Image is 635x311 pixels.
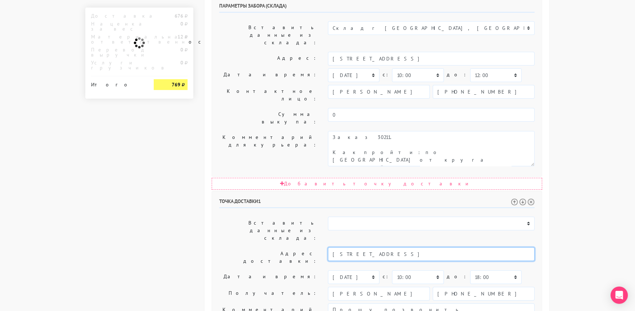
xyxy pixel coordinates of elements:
img: ajax-loader.gif [133,36,146,49]
textarea: Как пройти: по [GEOGRAPHIC_DATA] от круга второй поворот во двор. Серые ворота с калиткой между а... [328,131,535,166]
strong: 676 [175,13,183,19]
div: Услуги грузчиков [86,60,148,70]
div: Наценка за вес [86,21,148,31]
label: до: [447,270,467,283]
label: Дата и время: [214,270,323,284]
strong: 769 [172,81,180,88]
label: до: [447,68,467,81]
label: Вставить данные из склада: [214,217,323,244]
label: Комментарий для курьера: [214,131,323,166]
label: Адрес: [214,52,323,66]
div: Перевод выручки [86,47,148,57]
div: Добавить точку доставки [212,178,542,190]
div: Доставка [86,13,148,18]
span: 1 [258,198,261,204]
h6: Точка доставки [219,198,535,208]
div: Итого [91,79,143,87]
label: Дата и время: [214,68,323,82]
input: Телефон [433,287,535,301]
label: Получатель: [214,287,323,301]
label: Адрес доставки: [214,247,323,267]
label: c: [382,68,389,81]
h6: Параметры забора (склада) [219,3,535,13]
div: Open Intercom Messenger [611,287,628,304]
label: c: [382,270,389,283]
label: Контактное лицо: [214,85,323,105]
input: Имя [328,85,430,99]
label: Сумма выкупа: [214,108,323,128]
input: Имя [328,287,430,301]
div: Материальная ответственность [86,34,148,44]
input: Телефон [433,85,535,99]
label: Вставить данные из склада: [214,21,323,49]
